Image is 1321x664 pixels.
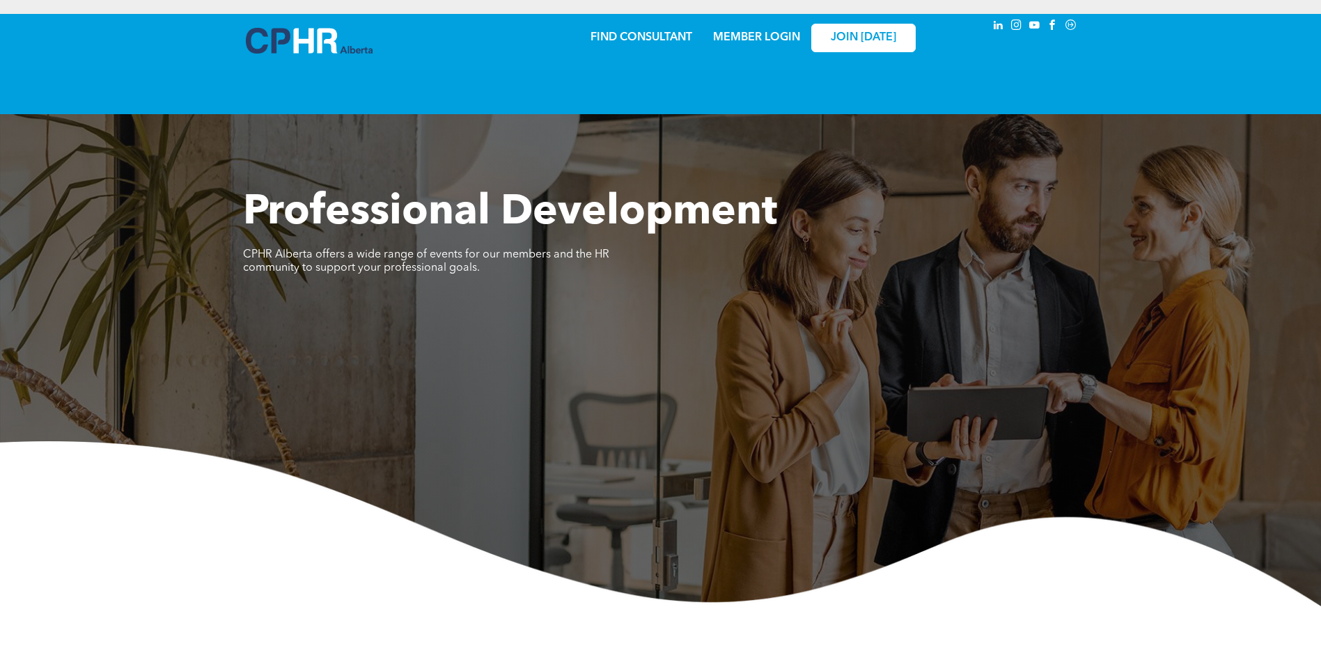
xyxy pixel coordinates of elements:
[1009,17,1024,36] a: instagram
[811,24,916,52] a: JOIN [DATE]
[243,192,777,234] span: Professional Development
[713,32,800,43] a: MEMBER LOGIN
[1063,17,1079,36] a: Social network
[246,28,373,54] img: A blue and white logo for cp alberta
[1045,17,1061,36] a: facebook
[831,31,896,45] span: JOIN [DATE]
[243,249,609,274] span: CPHR Alberta offers a wide range of events for our members and the HR community to support your p...
[1027,17,1042,36] a: youtube
[591,32,692,43] a: FIND CONSULTANT
[991,17,1006,36] a: linkedin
